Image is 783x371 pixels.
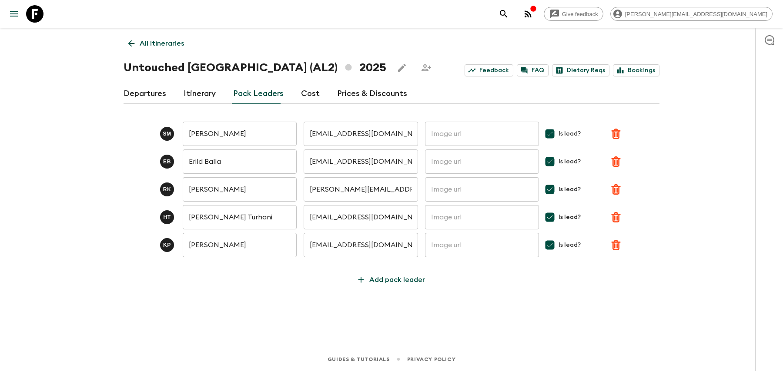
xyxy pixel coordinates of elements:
div: [PERSON_NAME][EMAIL_ADDRESS][DOMAIN_NAME] [610,7,773,21]
button: search adventures [495,5,512,23]
button: menu [5,5,23,23]
p: S M [163,130,171,137]
span: Is lead? [559,157,581,166]
a: Cost [301,83,320,104]
input: Pack leader's full name [183,122,297,146]
span: Is lead? [559,213,581,222]
input: Pack leader's full name [183,149,297,174]
a: Prices & Discounts [337,83,407,104]
input: Image url [425,149,539,174]
input: Pack leader's full name [183,233,297,257]
a: FAQ [517,64,549,76]
input: Pack leader's email address [304,177,418,202]
input: Pack leader's full name [183,177,297,202]
a: Feedback [465,64,513,76]
span: Is lead? [559,129,581,138]
button: Edit this itinerary [393,59,411,76]
span: [PERSON_NAME][EMAIL_ADDRESS][DOMAIN_NAME] [620,11,772,17]
a: Departures [124,83,166,104]
a: Dietary Reqs [552,64,609,76]
input: Pack leader's email address [304,149,418,174]
a: Guides & Tutorials [328,354,390,364]
button: Add pack leader [351,271,432,288]
a: Pack Leaders [233,83,284,104]
input: Image url [425,122,539,146]
p: K P [163,242,171,248]
input: Image url [425,177,539,202]
a: Bookings [613,64,659,76]
h1: Untouched [GEOGRAPHIC_DATA] (AL2) 2025 [124,59,386,76]
a: Itinerary [184,83,216,104]
span: Is lead? [559,185,581,194]
span: Share this itinerary [418,59,435,76]
input: Pack leader's full name [183,205,297,229]
input: Pack leader's email address [304,122,418,146]
a: All itineraries [124,35,189,52]
p: All itineraries [140,38,184,49]
p: R K [163,186,171,193]
input: Image url [425,205,539,229]
p: H T [163,214,171,221]
input: Pack leader's email address [304,233,418,257]
span: Give feedback [557,11,603,17]
input: Pack leader's email address [304,205,418,229]
span: Is lead? [559,241,581,249]
a: Give feedback [544,7,603,21]
p: Add pack leader [369,275,425,285]
a: Privacy Policy [407,354,455,364]
p: E B [163,158,171,165]
input: Image url [425,233,539,257]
